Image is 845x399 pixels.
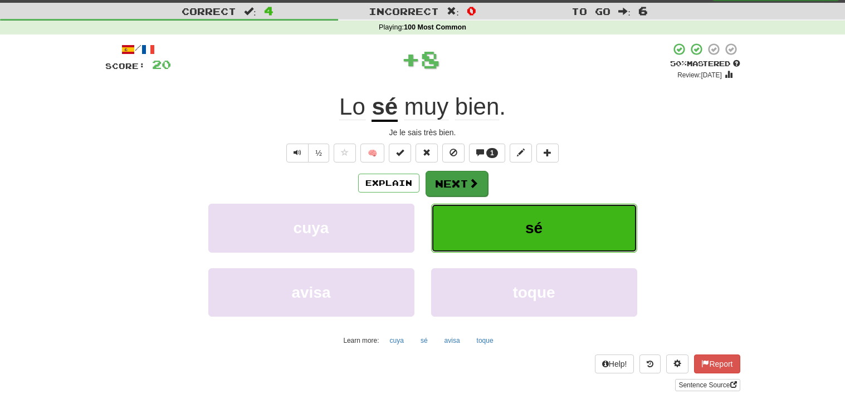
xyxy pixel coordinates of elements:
[286,144,309,162] button: Play sentence audio (ctl+space)
[431,204,637,252] button: sé
[105,42,171,56] div: /
[294,219,329,237] span: cuya
[389,144,411,162] button: Set this sentence to 100% Mastered (alt+m)
[334,144,356,162] button: Favorite sentence (alt+f)
[677,71,722,79] small: Review: [DATE]
[467,4,476,17] span: 0
[694,354,740,373] button: Report
[358,174,419,193] button: Explain
[639,354,661,373] button: Round history (alt+y)
[404,23,466,31] strong: 100 Most Common
[291,284,330,301] span: avisa
[416,144,438,162] button: Reset to 0% Mastered (alt+r)
[469,144,505,162] button: 1
[618,7,631,16] span: :
[152,57,171,71] span: 20
[369,6,439,17] span: Incorrect
[670,59,687,68] span: 50 %
[414,332,434,349] button: sé
[638,4,648,17] span: 6
[398,93,506,120] span: .
[536,144,559,162] button: Add to collection (alt+a)
[182,6,236,17] span: Correct
[208,268,414,317] button: avisa
[438,332,466,349] button: avisa
[442,144,465,162] button: Ignore sentence (alt+i)
[525,219,543,237] span: sé
[455,93,499,120] span: bien
[284,144,329,162] div: Text-to-speech controls
[512,284,555,301] span: toque
[401,42,421,76] span: +
[360,144,384,162] button: 🧠
[670,59,740,69] div: Mastered
[384,332,410,349] button: cuya
[431,268,637,317] button: toque
[510,144,532,162] button: Edit sentence (alt+d)
[471,332,500,349] button: toque
[421,45,440,73] span: 8
[343,337,379,344] small: Learn more:
[426,171,488,196] button: Next
[208,204,414,252] button: cuya
[339,93,365,120] span: Lo
[105,127,740,138] div: Je le sais très bien.
[595,354,634,373] button: Help!
[404,93,448,120] span: muy
[308,144,329,162] button: ½
[372,93,398,122] u: sé
[447,7,459,16] span: :
[490,149,494,157] span: 1
[105,61,145,71] span: Score:
[675,379,740,391] a: Sentence Source
[264,4,273,17] span: 4
[244,7,256,16] span: :
[572,6,610,17] span: To go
